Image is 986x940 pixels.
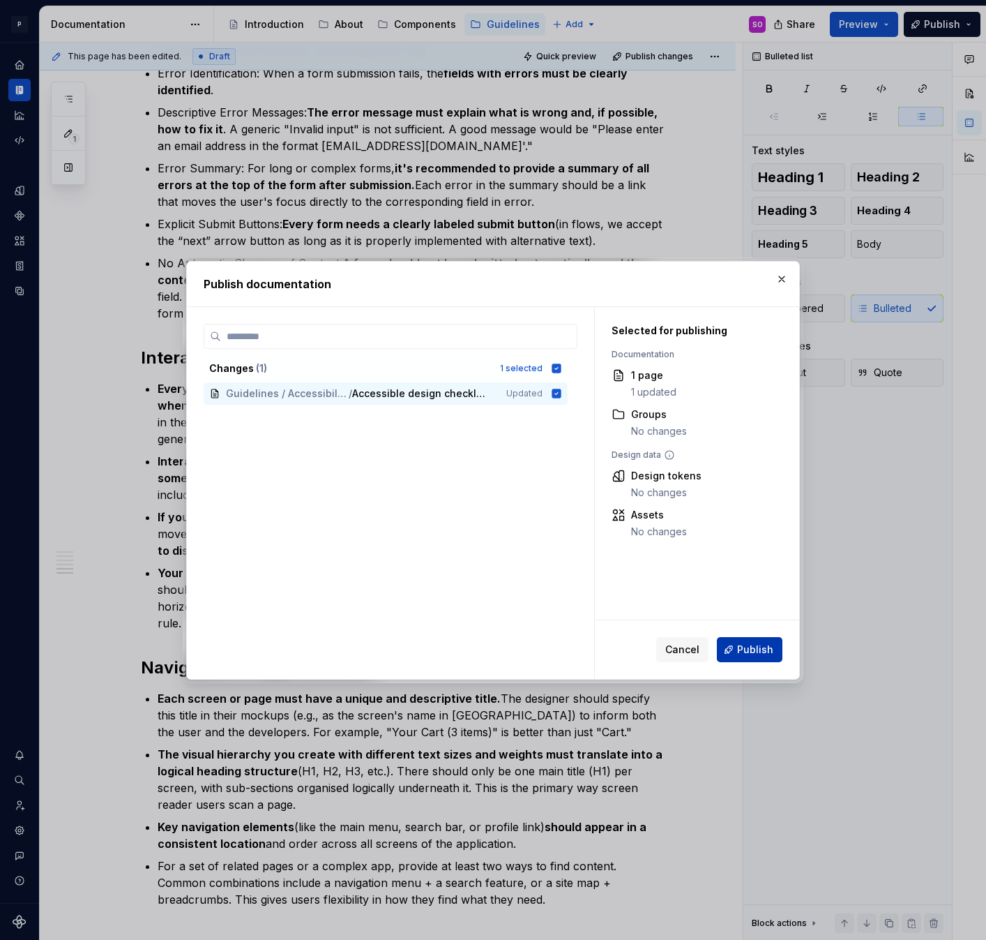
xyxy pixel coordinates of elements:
div: Assets [631,508,687,522]
div: Selected for publishing [612,324,775,338]
div: 1 page [631,368,676,382]
button: Cancel [656,637,708,662]
div: Design data [612,449,775,461]
span: / [349,387,352,401]
span: Cancel [665,643,699,657]
div: No changes [631,424,687,438]
div: 1 updated [631,385,676,399]
span: Publish [737,643,773,657]
div: Design tokens [631,469,701,483]
span: Updated [506,388,543,399]
span: Guidelines / Accessibility [226,387,349,401]
div: Changes [209,361,492,375]
div: No changes [631,525,687,539]
div: 1 selected [500,363,543,374]
div: Groups [631,408,687,421]
div: No changes [631,486,701,500]
div: Documentation [612,349,775,360]
button: Publish [717,637,782,662]
span: ( 1 ) [256,362,267,374]
h2: Publish documentation [204,276,782,292]
span: Accessible design checklist [352,387,487,401]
